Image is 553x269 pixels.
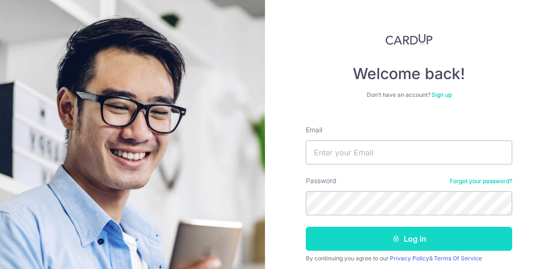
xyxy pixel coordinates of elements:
h4: Welcome back! [306,64,512,83]
a: Privacy Policy [390,255,429,262]
button: Log in [306,227,512,251]
label: Email [306,125,322,135]
a: Forgot your password? [450,177,512,185]
a: Sign up [432,91,452,98]
input: Enter your Email [306,140,512,164]
label: Password [306,176,337,186]
a: Terms Of Service [434,255,482,262]
img: CardUp Logo [385,34,433,45]
div: Don’t have an account? [306,91,512,99]
div: By continuing you agree to our & [306,255,512,262]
